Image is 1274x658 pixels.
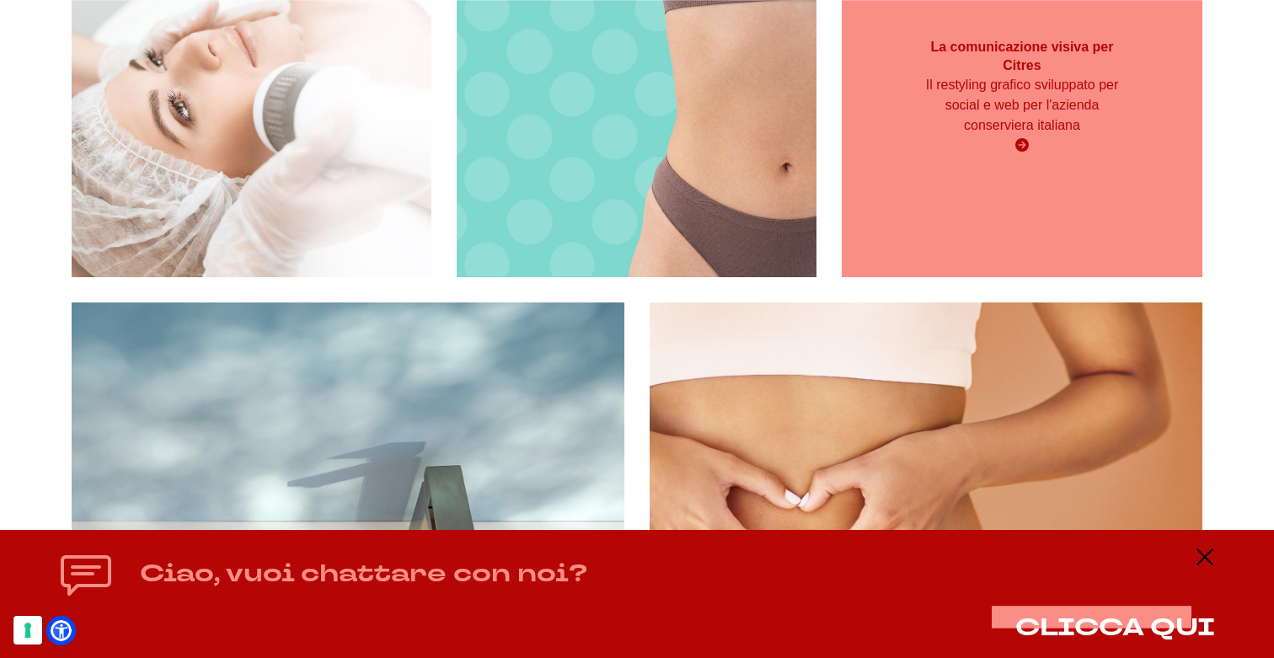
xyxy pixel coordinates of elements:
button: CLICCA QUI [1015,614,1215,641]
p: Il restyling grafico sviluppato per social e web per l'azienda conserviera italiana [914,75,1130,136]
span: CLICCA QUI [1015,611,1215,644]
h4: Ciao, vuoi chattare con noi? [140,557,587,591]
button: Le tue preferenze relative al consenso per le tecnologie di tracciamento [13,616,42,645]
strong: La comunicazione visiva per Citres [931,40,1114,72]
a: Open Accessibility Menu [51,620,72,641]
